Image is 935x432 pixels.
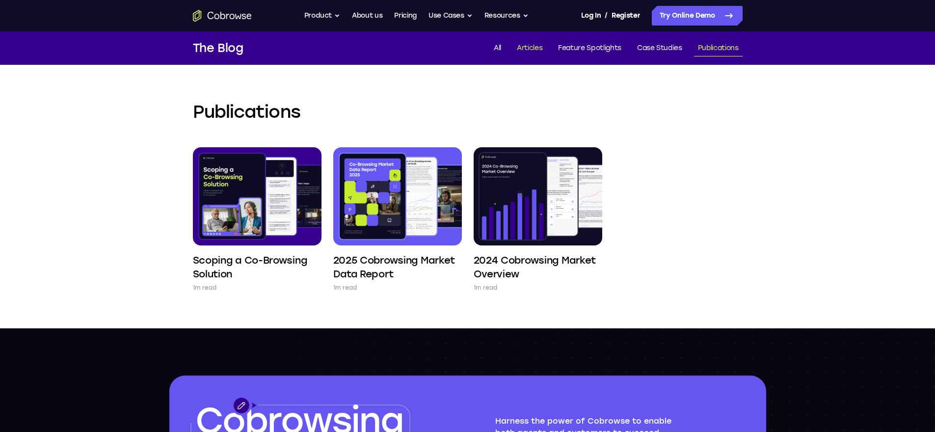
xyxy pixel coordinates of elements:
a: Go to the home page [193,10,252,22]
a: Pricing [394,6,417,26]
button: Product [304,6,341,26]
h2: Publications [193,100,743,124]
span: / [605,10,608,22]
p: 1m read [333,283,357,293]
h4: Scoping a Co-Browsing Solution [193,253,321,281]
a: All [490,40,505,56]
p: 1m read [474,283,498,293]
a: Log In [581,6,601,26]
h4: 2024 Cobrowsing Market Overview [474,253,602,281]
a: 2025 Cobrowsing Market Data Report 1m read [333,147,462,293]
a: 2024 Cobrowsing Market Overview 1m read [474,147,602,293]
p: 1m read [193,283,217,293]
a: Feature Spotlights [554,40,625,56]
a: Scoping a Co-Browsing Solution 1m read [193,147,321,293]
img: 2025 Cobrowsing Market Data Report [333,147,462,245]
a: About us [352,6,382,26]
button: Resources [484,6,529,26]
a: Case Studies [633,40,686,56]
a: Try Online Demo [652,6,743,26]
img: Scoping a Co-Browsing Solution [193,147,321,245]
a: Articles [513,40,546,56]
button: Use Cases [428,6,473,26]
h1: The Blog [193,39,243,57]
a: Publications [694,40,743,56]
a: Register [612,6,640,26]
img: 2024 Cobrowsing Market Overview [474,147,602,245]
h4: 2025 Cobrowsing Market Data Report [333,253,462,281]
